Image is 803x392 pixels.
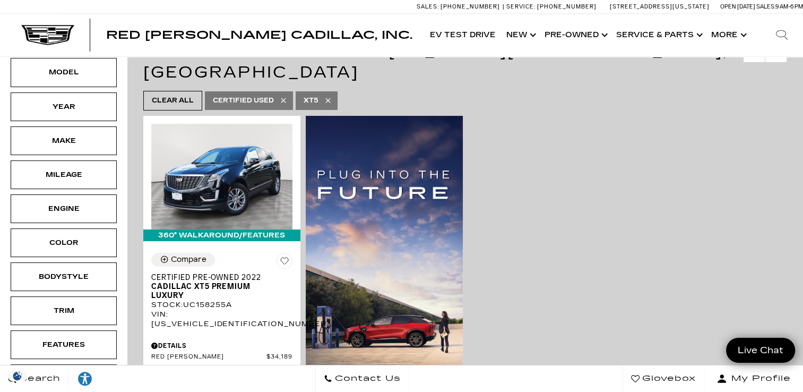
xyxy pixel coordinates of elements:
span: Certified Pre-Owned 2022 [151,273,284,282]
div: Features [37,339,90,351]
span: Open [DATE] [720,3,755,10]
span: Contact Us [332,371,401,386]
div: FeaturesFeatures [11,330,117,359]
a: Sales: [PHONE_NUMBER] [417,4,503,10]
div: Engine [37,203,90,215]
span: XT5 [304,94,318,107]
a: [STREET_ADDRESS][US_STATE] [610,3,710,10]
span: Sales: [417,3,439,10]
div: Color [37,237,90,249]
a: New [501,14,539,56]
button: Save Vehicle [277,253,292,273]
span: [PHONE_NUMBER] [537,3,597,10]
span: Service: [506,3,536,10]
div: ModelModel [11,58,117,87]
a: Explore your accessibility options [69,365,101,392]
div: EngineEngine [11,194,117,223]
span: Live Chat [732,344,789,356]
a: Service: [PHONE_NUMBER] [503,4,599,10]
a: Live Chat [726,338,795,363]
span: Sales: [756,3,775,10]
span: Glovebox [640,371,696,386]
a: Contact Us [315,365,409,392]
a: Pre-Owned [539,14,611,56]
button: Open user profile menu [704,365,803,392]
div: TrimTrim [11,296,117,325]
div: MileageMileage [11,160,117,189]
span: 9 AM-6 PM [775,3,803,10]
a: Red [PERSON_NAME] Cadillac, Inc. [106,30,412,40]
div: Explore your accessibility options [69,371,101,387]
span: $34,189 [266,353,292,361]
a: Service & Parts [611,14,706,56]
a: Glovebox [623,365,704,392]
span: Red [PERSON_NAME] Cadillac, Inc. [106,29,412,41]
button: More [706,14,750,56]
span: Clear All [152,94,194,107]
a: EV Test Drive [425,14,501,56]
span: 1 Vehicle for Sale in [US_STATE][GEOGRAPHIC_DATA], [GEOGRAPHIC_DATA] [143,41,728,82]
a: Red [PERSON_NAME] $34,189 [151,353,292,361]
div: Bodystyle [37,271,90,283]
div: Year [37,101,90,113]
img: Cadillac Dark Logo with Cadillac White Text [21,25,74,45]
img: Opt-Out Icon [5,370,30,381]
button: Compare Vehicle [151,253,215,267]
div: Trim [37,305,90,317]
div: ColorColor [11,228,117,257]
div: Pricing Details - Certified Pre-Owned 2022 Cadillac XT5 Premium Luxury [151,341,292,351]
img: 2022 Cadillac XT5 Premium Luxury [151,124,292,229]
span: Search [16,371,61,386]
div: Model [37,66,90,78]
span: My Profile [727,371,791,386]
span: Cadillac XT5 Premium Luxury [151,282,284,300]
div: Mileage [37,169,90,181]
span: Certified Used [213,94,274,107]
div: YearYear [11,92,117,121]
div: BodystyleBodystyle [11,262,117,291]
div: Compare [171,255,206,265]
div: Make [37,135,90,147]
div: MakeMake [11,126,117,155]
div: VIN: [US_VEHICLE_IDENTIFICATION_NUMBER] [151,310,292,329]
div: 360° WalkAround/Features [143,229,300,241]
span: [PHONE_NUMBER] [441,3,500,10]
section: Click to Open Cookie Consent Modal [5,370,30,381]
span: Red [PERSON_NAME] [151,353,266,361]
a: Certified Pre-Owned 2022Cadillac XT5 Premium Luxury [151,273,292,300]
div: Stock : UC158255A [151,300,292,310]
